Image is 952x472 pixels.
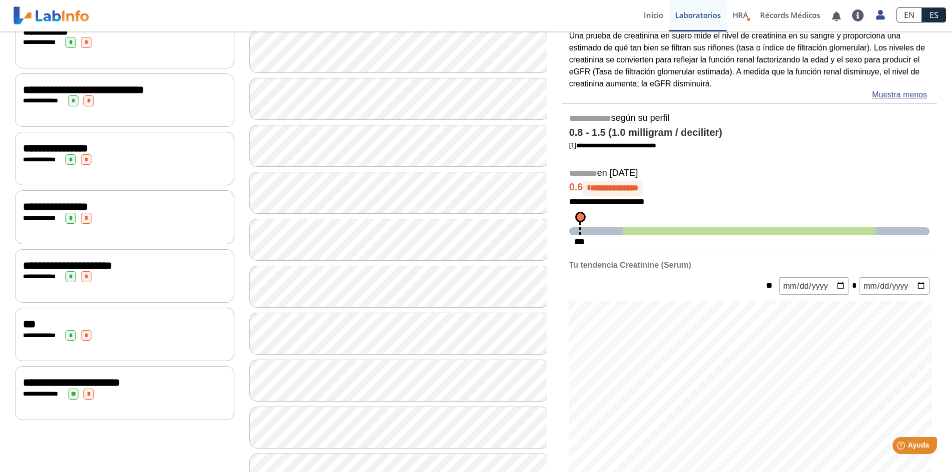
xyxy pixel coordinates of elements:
input: mm/dd/yyyy [860,277,930,295]
a: EN [897,7,922,22]
h4: 0.6 [569,181,930,196]
a: ES [922,7,946,22]
iframe: Help widget launcher [863,433,941,461]
a: Muestra menos [872,89,927,101]
a: [1] [569,141,656,149]
h5: en [DATE] [569,168,930,179]
input: mm/dd/yyyy [779,277,849,295]
h4: 0.8 - 1.5 (1.0 milligram / deciliter) [569,127,930,139]
h5: según su perfil [569,113,930,124]
b: Tu tendencia Creatinine (Serum) [569,261,691,269]
span: HRA [733,10,748,20]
